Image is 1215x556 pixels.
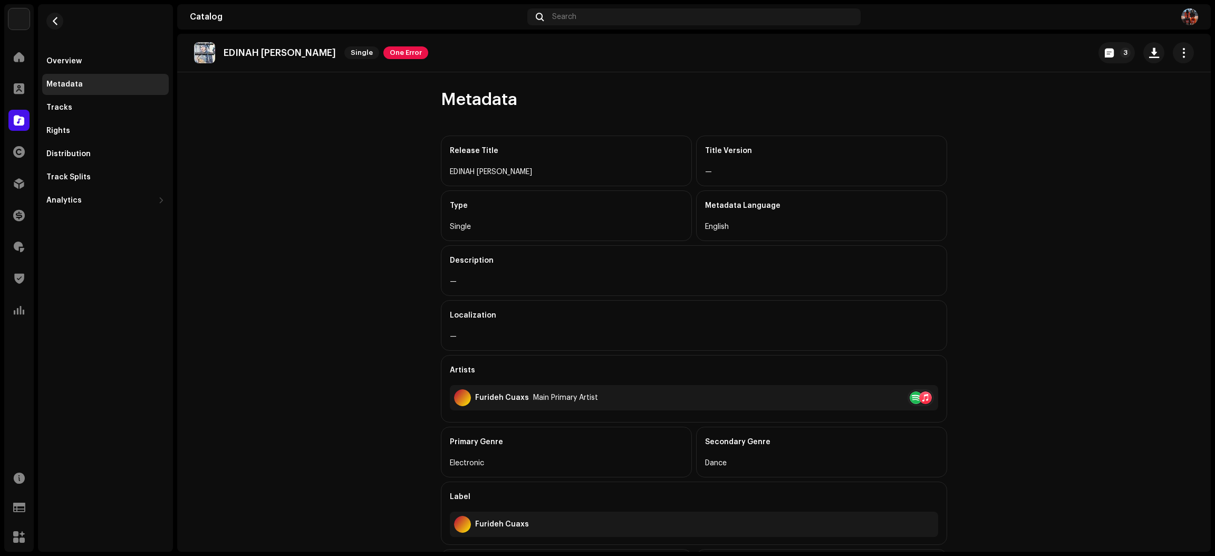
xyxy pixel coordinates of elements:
[46,150,91,158] div: Distribution
[42,74,169,95] re-m-nav-item: Metadata
[42,190,169,211] re-m-nav-dropdown: Analytics
[383,46,428,59] span: One Error
[42,120,169,141] re-m-nav-item: Rights
[224,47,336,59] p: EDINAH [PERSON_NAME]
[705,166,938,178] div: —
[46,173,91,181] div: Track Splits
[1181,8,1198,25] img: e0da1e75-51bb-48e8-b89a-af9921f343bd
[450,191,683,221] div: Type
[450,166,683,178] div: EDINAH [PERSON_NAME]
[1120,47,1131,58] p-badge: 3
[46,80,83,89] div: Metadata
[450,275,938,288] div: —
[344,46,379,59] span: Single
[450,330,938,343] div: —
[450,427,683,457] div: Primary Genre
[42,97,169,118] re-m-nav-item: Tracks
[42,51,169,72] re-m-nav-item: Overview
[42,143,169,165] re-m-nav-item: Distribution
[705,136,938,166] div: Title Version
[450,136,683,166] div: Release Title
[450,482,938,512] div: Label
[533,394,598,402] div: Main Primary Artist
[194,42,215,63] img: 88a4efaa-8c77-4d54-a6be-ffff17e02ca6
[475,394,529,402] div: Furideh Cuaxs
[552,13,576,21] span: Search
[705,221,938,233] div: English
[705,427,938,457] div: Secondary Genre
[1098,42,1135,63] button: 3
[450,457,683,469] div: Electronic
[705,191,938,221] div: Metadata Language
[46,103,72,112] div: Tracks
[475,520,529,529] div: Furideh Cuaxs
[441,89,517,110] span: Metadata
[46,196,82,205] div: Analytics
[705,457,938,469] div: Dance
[46,127,70,135] div: Rights
[8,8,30,30] img: 64f15ab7-a28a-4bb5-a164-82594ec98160
[450,356,938,385] div: Artists
[450,221,683,233] div: Single
[450,301,938,330] div: Localization
[46,57,82,65] div: Overview
[42,167,169,188] re-m-nav-item: Track Splits
[190,13,523,21] div: Catalog
[450,246,938,275] div: Description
